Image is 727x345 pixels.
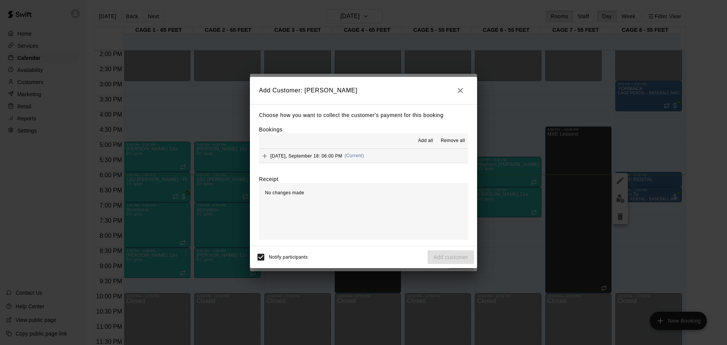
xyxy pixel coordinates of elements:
span: No changes made [265,190,304,195]
span: Notify participants [269,254,308,260]
button: Add all [413,135,438,147]
span: Add all [418,137,433,145]
span: [DATE], September 18: 06:00 PM [270,153,342,158]
label: Receipt [259,175,278,183]
label: Bookings [259,126,282,133]
span: Add [259,153,270,158]
button: Add[DATE], September 18: 06:00 PM(Current) [259,149,468,163]
span: (Current) [345,153,364,158]
button: Remove all [438,135,468,147]
h2: Add Customer: [PERSON_NAME] [250,77,477,104]
p: Choose how you want to collect the customer's payment for this booking [259,111,468,120]
span: Remove all [441,137,465,145]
